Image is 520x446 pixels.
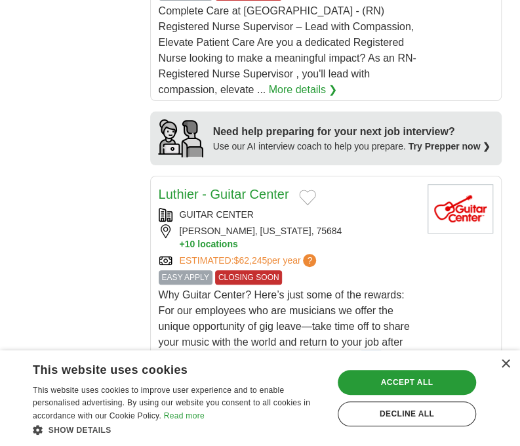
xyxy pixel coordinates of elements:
[33,423,324,436] div: Show details
[215,270,283,285] span: CLOSING SOON
[159,224,417,251] div: [PERSON_NAME], [US_STATE], 75684
[180,254,319,268] a: ESTIMATED:$62,245per year?
[338,370,476,395] div: Accept all
[33,358,291,378] div: This website uses cookies
[213,140,491,153] div: Use our AI interview coach to help you prepare.
[269,82,338,98] a: More details ❯
[180,209,254,220] a: GUITAR CENTER
[159,270,212,285] span: EASY APPLY
[159,289,410,363] span: Why Guitar Center? Here’s just some of the rewards: For our employees who are musicians we offer ...
[299,190,316,205] button: Add to favorite jobs
[409,141,491,152] a: Try Prepper now ❯
[159,5,416,95] span: Complete Care at [GEOGRAPHIC_DATA] - (RN) Registered Nurse Supervisor – Lead with Compassion, Ele...
[428,184,493,233] img: Guitar Center logo
[303,254,316,267] span: ?
[159,187,289,201] a: Luthier - Guitar Center
[500,359,510,369] div: Close
[164,411,205,420] a: Read more, opens a new window
[49,426,111,435] span: Show details
[180,238,185,251] span: +
[338,401,476,426] div: Decline all
[180,238,417,251] button: +10 locations
[213,124,491,140] div: Need help preparing for your next job interview?
[233,255,267,266] span: $62,245
[33,386,310,421] span: This website uses cookies to improve user experience and to enable personalised advertising. By u...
